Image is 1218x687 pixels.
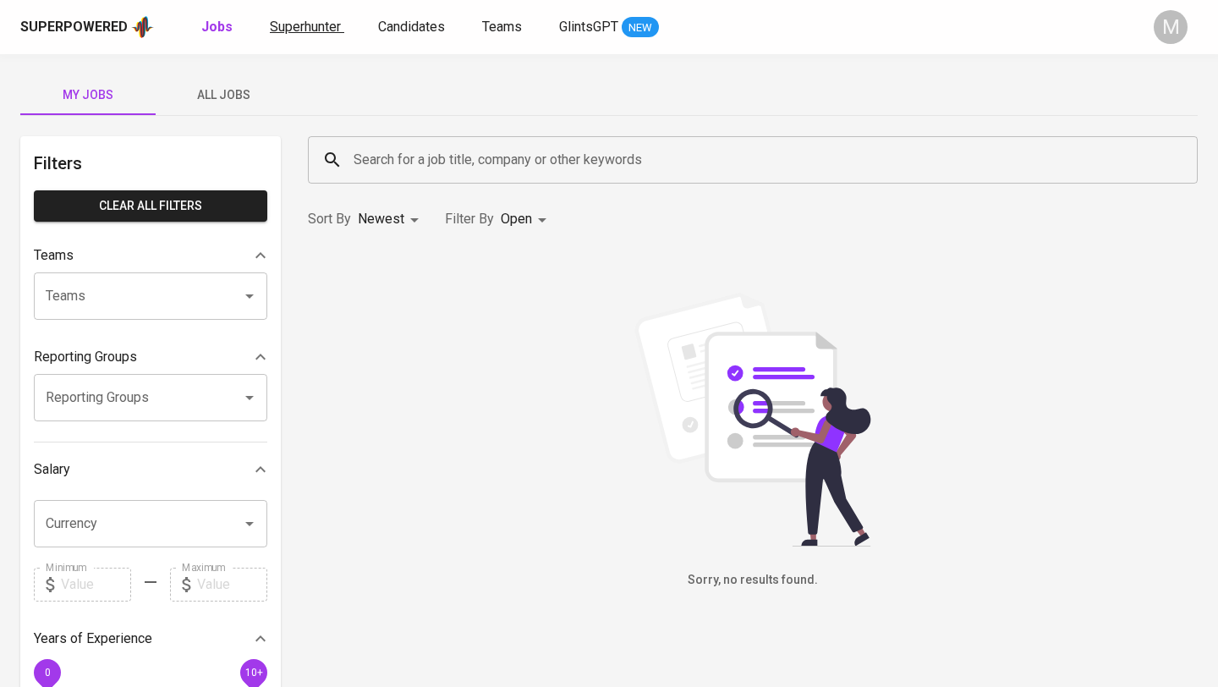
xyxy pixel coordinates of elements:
a: Candidates [378,17,448,38]
span: GlintsGPT [559,19,618,35]
p: Teams [34,245,74,266]
span: NEW [622,19,659,36]
span: 0 [44,666,50,678]
button: Clear All filters [34,190,267,222]
div: Open [501,204,552,235]
span: Teams [482,19,522,35]
p: Filter By [445,209,494,229]
div: Superpowered [20,18,128,37]
button: Open [238,386,261,409]
h6: Sorry, no results found. [308,571,1198,590]
a: GlintsGPT NEW [559,17,659,38]
h6: Filters [34,150,267,177]
div: M [1154,10,1188,44]
div: Reporting Groups [34,340,267,374]
span: My Jobs [30,85,145,106]
div: Teams [34,239,267,272]
a: Superhunter [270,17,344,38]
p: Salary [34,459,70,480]
img: file_searching.svg [626,293,880,547]
span: 10+ [244,666,262,678]
a: Jobs [201,17,236,38]
a: Superpoweredapp logo [20,14,154,40]
img: app logo [131,14,154,40]
b: Jobs [201,19,233,35]
p: Years of Experience [34,629,152,649]
input: Value [61,568,131,602]
span: All Jobs [166,85,281,106]
a: Teams [482,17,525,38]
div: Salary [34,453,267,486]
div: Years of Experience [34,622,267,656]
p: Reporting Groups [34,347,137,367]
span: Clear All filters [47,195,254,217]
button: Open [238,512,261,536]
p: Newest [358,209,404,229]
div: Newest [358,204,425,235]
span: Superhunter [270,19,341,35]
p: Sort By [308,209,351,229]
span: Open [501,211,532,227]
input: Value [197,568,267,602]
span: Candidates [378,19,445,35]
button: Open [238,284,261,308]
